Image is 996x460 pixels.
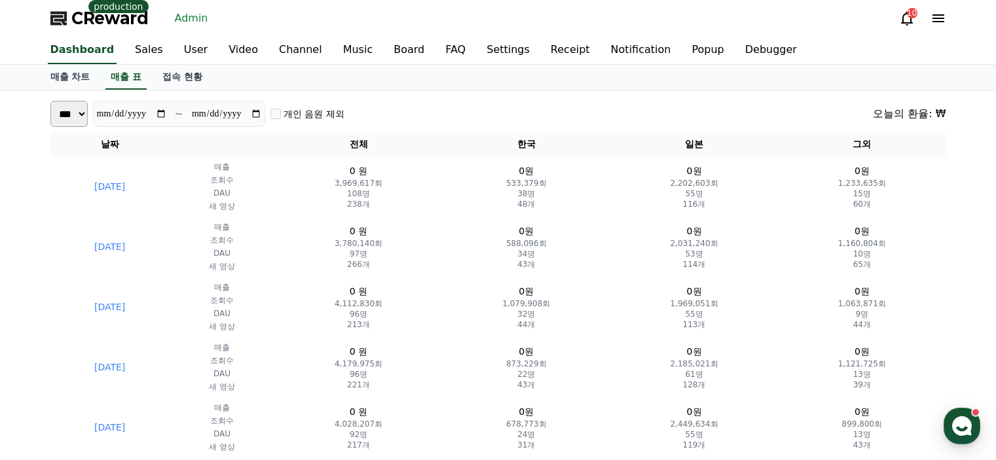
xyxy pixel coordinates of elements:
p: 38명 [448,188,605,199]
p: DAU [175,429,270,439]
p: 4,112,830회 [280,298,437,309]
p: 32명 [448,309,605,319]
td: [DATE] [50,217,170,277]
p: 매출 [175,162,270,172]
p: 55명 [616,429,773,440]
a: Dashboard [48,37,117,64]
th: 전체 [274,132,442,156]
a: Board [383,37,435,64]
p: ~ [175,106,183,122]
a: Channel [268,37,333,64]
p: 92명 [280,429,437,440]
a: Debugger [735,37,807,64]
p: 899,800회 [783,419,940,429]
th: 날짜 [50,132,170,156]
p: 새 영상 [175,321,270,332]
p: 13명 [783,369,940,380]
th: 한국 [443,132,610,156]
th: 일본 [610,132,778,156]
p: 0원 [448,224,605,238]
p: 0원 [616,405,773,419]
p: 43개 [783,440,940,450]
p: 96명 [280,309,437,319]
p: 0 원 [280,224,437,238]
td: [DATE] [50,337,170,397]
p: 2,031,240회 [616,238,773,249]
p: 22명 [448,369,605,380]
p: 221개 [280,380,437,390]
p: 873,229회 [448,359,605,369]
p: 10명 [783,249,940,259]
p: 55명 [616,309,773,319]
p: 43개 [448,380,605,390]
p: 2,449,634회 [616,419,773,429]
label: 개인 음원 제외 [284,107,344,120]
p: 새 영상 [175,381,270,392]
p: 65개 [783,259,940,270]
p: 1,079,908회 [448,298,605,309]
a: 매출 차트 [40,65,101,90]
p: 조회수 [175,295,270,306]
p: 60개 [783,199,940,209]
a: 접속 현황 [152,65,213,90]
p: 0원 [448,345,605,359]
p: 15명 [783,188,940,199]
a: Admin [170,8,213,29]
p: 238개 [280,199,437,209]
p: DAU [175,248,270,258]
p: 128개 [616,380,773,390]
p: 116개 [616,199,773,209]
a: Video [218,37,268,64]
p: 48개 [448,199,605,209]
p: 0원 [448,164,605,178]
p: 678,773회 [448,419,605,429]
p: 24명 [448,429,605,440]
span: CReward [71,8,149,29]
a: 10 [899,10,915,26]
p: 0원 [616,224,773,238]
p: 266개 [280,259,437,270]
a: Sales [124,37,174,64]
p: 213개 [280,319,437,330]
p: 조회수 [175,416,270,426]
p: 0원 [783,164,940,178]
p: 0 원 [280,405,437,419]
td: [DATE] [50,277,170,337]
p: 1,969,051회 [616,298,773,309]
p: 108명 [280,188,437,199]
p: 0원 [448,405,605,419]
p: 588,096회 [448,238,605,249]
p: 0원 [448,285,605,298]
p: 조회수 [175,235,270,245]
a: Notification [600,37,682,64]
p: 1,160,804회 [783,238,940,249]
p: 매출 [175,402,270,413]
div: 오늘의 환율: ₩ [873,106,946,122]
p: 0원 [616,285,773,298]
p: 31개 [448,440,605,450]
p: 2,202,603회 [616,178,773,188]
a: Receipt [540,37,600,64]
p: 96명 [280,369,437,380]
p: 55명 [616,188,773,199]
p: 114개 [616,259,773,270]
p: DAU [175,308,270,319]
p: 44개 [448,319,605,330]
a: Popup [681,37,734,64]
p: 533,379회 [448,178,605,188]
p: 34명 [448,249,605,259]
p: 0원 [783,285,940,298]
p: 0 원 [280,285,437,298]
p: 0원 [783,405,940,419]
p: DAU [175,368,270,379]
p: 61명 [616,369,773,380]
p: 39개 [783,380,940,390]
p: 3,969,617회 [280,178,437,188]
p: 119개 [616,440,773,450]
p: 9명 [783,309,940,319]
p: 0 원 [280,164,437,178]
p: 113개 [616,319,773,330]
p: DAU [175,188,270,198]
p: 새 영상 [175,201,270,211]
p: 1,233,635회 [783,178,940,188]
